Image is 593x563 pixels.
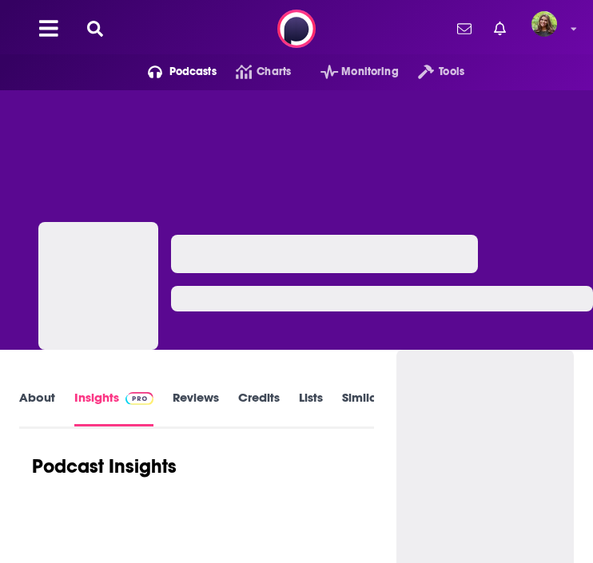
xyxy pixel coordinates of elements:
[125,392,153,405] img: Podchaser Pro
[277,10,316,48] img: Podchaser - Follow, Share and Rate Podcasts
[531,11,557,37] img: User Profile
[173,391,219,426] a: Reviews
[169,61,217,83] span: Podcasts
[341,61,398,83] span: Monitoring
[531,11,557,37] span: Logged in as reagan34226
[301,59,399,85] button: open menu
[19,391,55,426] a: About
[488,15,512,42] a: Show notifications dropdown
[74,391,153,426] a: InsightsPodchaser Pro
[129,59,217,85] button: open menu
[439,61,464,83] span: Tools
[299,391,323,426] a: Lists
[32,454,177,478] h1: Podcast Insights
[238,391,280,426] a: Credits
[451,15,478,42] a: Show notifications dropdown
[217,59,291,85] a: Charts
[342,391,381,426] a: Similar
[531,11,567,46] a: Logged in as reagan34226
[399,59,464,85] button: open menu
[257,61,291,83] span: Charts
